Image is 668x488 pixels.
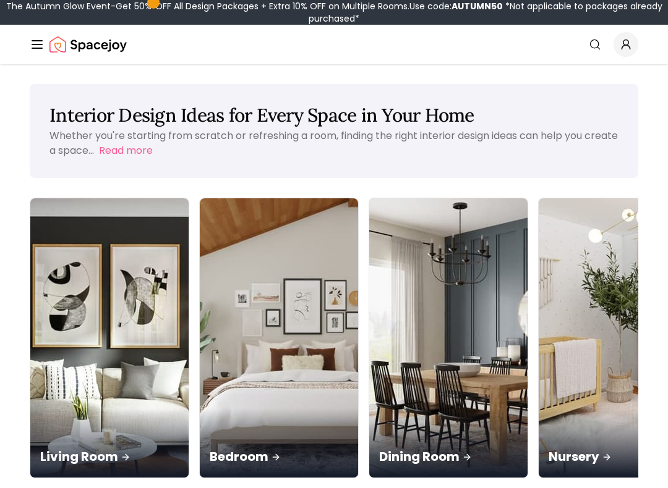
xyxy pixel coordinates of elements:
img: Living Room [30,198,189,477]
nav: Global [30,25,638,64]
p: Living Room [40,448,179,465]
p: Whether you're starting from scratch or refreshing a room, finding the right interior design idea... [49,128,618,158]
button: Read more [99,143,153,158]
a: Dining RoomDining Room [369,198,528,478]
h1: Interior Design Ideas for Every Space in Your Home [49,104,619,126]
img: Spacejoy Logo [49,32,127,57]
img: Dining Room [369,198,528,477]
p: Dining Room [379,448,518,465]
img: Bedroom [200,198,358,477]
a: Spacejoy [49,32,127,57]
a: Living RoomLiving Room [30,198,189,478]
p: Bedroom [210,448,348,465]
a: BedroomBedroom [199,198,359,478]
